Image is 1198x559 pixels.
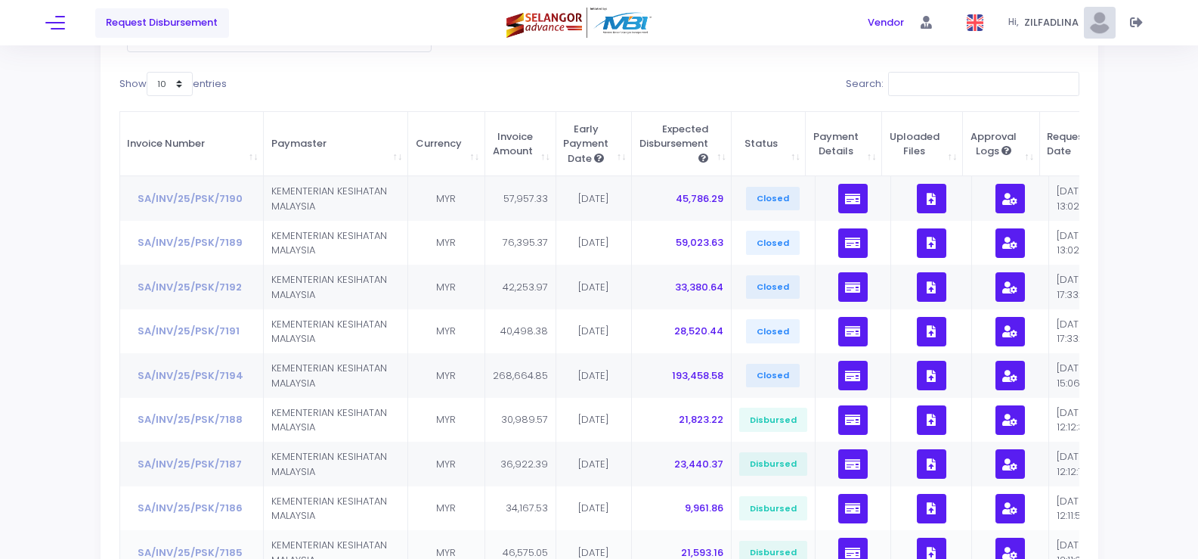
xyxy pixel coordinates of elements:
td: MYR [408,309,485,354]
span: 40,498.38 [500,324,548,338]
span: KEMENTERIAN KESIHATAN MALAYSIA [271,228,387,258]
span: 45,786.29 [676,191,723,206]
button: SA/INV/25/PSK/7194 [127,362,254,390]
button: Click View Approval Logs [995,449,1025,479]
span: Closed [746,275,800,300]
span: 57,957.33 [503,191,548,206]
td: MYR [408,265,485,309]
span: Closed [746,231,800,255]
button: Click View Payments List [838,272,868,302]
td: [DATE] 12:11:56 [1049,486,1120,531]
td: [DATE] [556,442,633,486]
span: Closed [746,364,800,388]
td: MYR [408,442,485,486]
button: SA/INV/25/PSK/7191 [127,317,250,346]
td: MYR [408,353,485,398]
span: 42,253.97 [503,280,548,294]
span: 9,961.86 [685,501,723,515]
button: Click View Approval Logs [995,317,1025,346]
span: Closed [746,319,800,343]
span: 30,989.57 [501,412,548,427]
th: Early Payment Date : activate to sort column ascending [556,112,633,177]
span: KEMENTERIAN KESIHATAN MALAYSIA [271,449,387,479]
span: 268,664.85 [493,368,548,383]
td: MYR [408,486,485,531]
button: Click to View, Upload, Download, and Delete Documents List [917,361,946,390]
th: Status : activate to sort column ascending [732,112,806,177]
td: [DATE] 13:02:16 [1049,221,1120,266]
td: [DATE] [556,221,633,266]
span: 34,167.53 [506,501,548,515]
td: [DATE] [556,265,633,309]
button: Click View Payments List [838,361,868,390]
td: [DATE] [556,309,633,354]
button: Click to View, Upload, Download, and Delete Documents List [917,405,946,435]
td: [DATE] [556,486,633,531]
th: Invoice Number : activate to sort column ascending [120,112,265,177]
span: KEMENTERIAN KESIHATAN MALAYSIA [271,494,387,523]
button: Click to View, Upload, Download, and Delete Documents List [917,228,946,258]
button: Click View Payments List [838,449,868,479]
button: SA/INV/25/PSK/7189 [127,228,253,257]
span: 21,823.22 [679,412,723,427]
button: Click to View, Upload, Download, and Delete Documents List [917,494,946,523]
th: Request Date : activate to sort column ascending [1040,112,1111,177]
td: [DATE] 15:06:14 [1049,353,1120,398]
th: Approval Logs <span data-skin="dark" data-toggle="kt-tooltip" data-placement="bottom" title="" da... [963,112,1040,177]
span: KEMENTERIAN KESIHATAN MALAYSIA [271,184,387,213]
select: Showentries [147,72,193,96]
button: Click View Approval Logs [995,494,1025,523]
th: Expected Disbursement : activate to sort column ascending [632,112,732,177]
span: Disbursed [739,408,807,432]
th: Payment Details : activate to sort column ascending [806,112,882,177]
td: [DATE] 17:33:20 [1049,309,1120,354]
a: Request Disbursement [95,8,229,38]
span: 36,922.39 [500,457,548,471]
span: KEMENTERIAN KESIHATAN MALAYSIA [271,361,387,390]
span: 33,380.64 [675,280,723,294]
td: [DATE] 13:02:34 [1049,176,1120,221]
span: KEMENTERIAN KESIHATAN MALAYSIA [271,405,387,435]
td: [DATE] [556,398,633,443]
img: Pic [1084,7,1116,39]
span: 76,395.37 [503,235,548,250]
span: Hi, [1008,16,1024,30]
input: Search: [888,72,1079,96]
span: Request Disbursement [106,15,218,30]
th: Invoice Amount : activate to sort column ascending [485,112,556,177]
th: Currency : activate to sort column ascending [408,112,485,177]
td: [DATE] 12:12:12 [1049,442,1120,486]
button: Click View Approval Logs [995,272,1025,302]
label: Search: [846,72,1079,96]
th: Paymaster: activate to sort column ascending [264,112,408,177]
img: Logo [506,8,654,39]
td: [DATE] [556,176,633,221]
button: Click View Payments List [838,405,868,435]
span: KEMENTERIAN KESIHATAN MALAYSIA [271,272,387,302]
button: Click View Payments List [838,184,868,213]
span: 59,023.63 [676,235,723,250]
button: Click to View, Upload, Download, and Delete Documents List [917,184,946,213]
span: Disbursed [739,452,807,477]
button: Click to View, Upload, Download, and Delete Documents List [917,317,946,346]
span: Disbursed [739,496,807,520]
button: Click View Approval Logs [995,184,1025,213]
td: [DATE] 17:33:46 [1049,265,1120,309]
span: ZILFADLINA [1024,15,1084,30]
td: MYR [408,221,485,266]
span: 28,520.44 [674,324,723,338]
th: Uploaded Files : activate to sort column ascending [882,112,963,177]
button: Click to View, Upload, Download, and Delete Documents List [917,449,946,479]
button: Click View Payments List [838,317,868,346]
button: Click View Approval Logs [995,228,1025,258]
td: MYR [408,398,485,443]
button: Click View Payments List [838,494,868,523]
td: [DATE] 12:12:33 [1049,398,1120,443]
button: SA/INV/25/PSK/7186 [127,494,253,523]
button: Click View Approval Logs [995,361,1025,390]
span: KEMENTERIAN KESIHATAN MALAYSIA [271,317,387,346]
span: 23,440.37 [674,457,723,471]
button: SA/INV/25/PSK/7188 [127,405,253,434]
label: Show entries [119,72,227,96]
span: Vendor [868,15,904,30]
